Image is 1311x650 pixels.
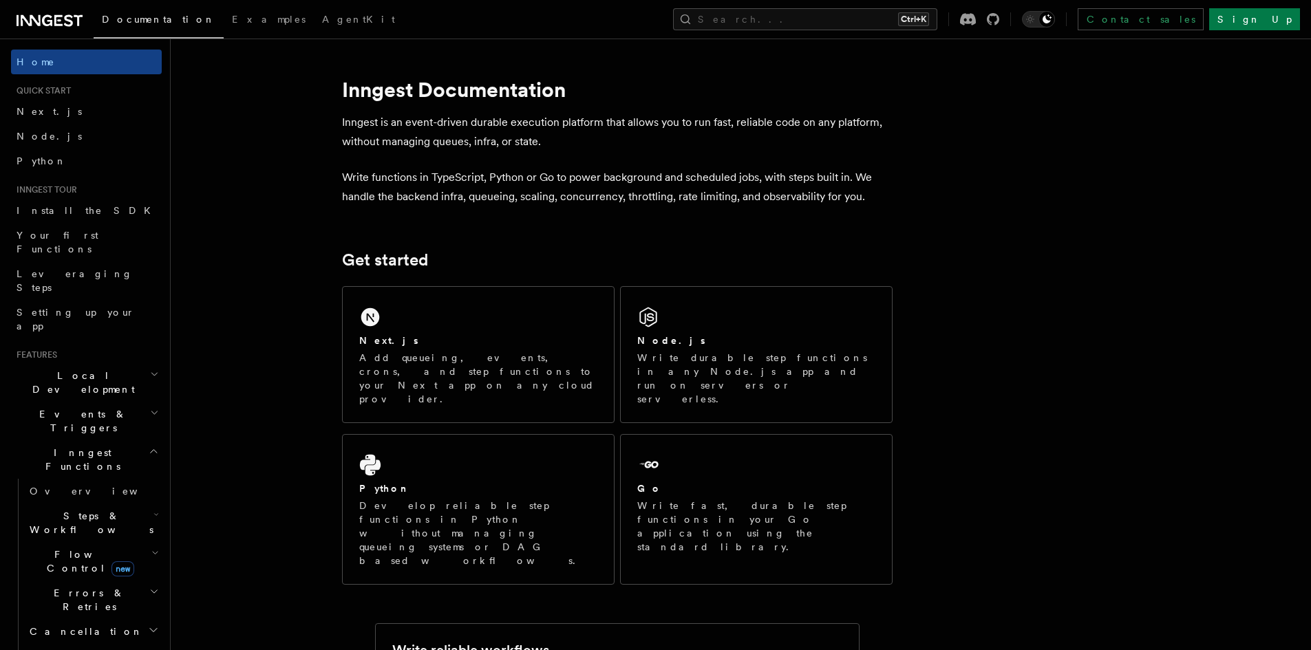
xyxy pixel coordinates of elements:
[1022,11,1055,28] button: Toggle dark mode
[314,4,403,37] a: AgentKit
[17,268,133,293] span: Leveraging Steps
[673,8,937,30] button: Search...Ctrl+K
[102,14,215,25] span: Documentation
[11,184,77,195] span: Inngest tour
[224,4,314,37] a: Examples
[620,434,893,585] a: GoWrite fast, durable step functions in your Go application using the standard library.
[17,106,82,117] span: Next.js
[898,12,929,26] kbd: Ctrl+K
[620,286,893,423] a: Node.jsWrite durable step functions in any Node.js app and run on servers or serverless.
[359,334,418,347] h2: Next.js
[17,55,55,69] span: Home
[11,85,71,96] span: Quick start
[24,619,162,644] button: Cancellation
[17,307,135,332] span: Setting up your app
[342,434,615,585] a: PythonDevelop reliable step functions in Python without managing queueing systems or DAG based wo...
[322,14,395,25] span: AgentKit
[232,14,306,25] span: Examples
[24,586,149,614] span: Errors & Retries
[11,446,149,473] span: Inngest Functions
[11,402,162,440] button: Events & Triggers
[11,349,57,360] span: Features
[24,625,143,638] span: Cancellation
[11,440,162,479] button: Inngest Functions
[17,155,67,166] span: Python
[11,198,162,223] a: Install the SDK
[11,223,162,261] a: Your first Functions
[359,499,597,567] p: Develop reliable step functions in Python without managing queueing systems or DAG based workflows.
[24,548,151,575] span: Flow Control
[11,261,162,300] a: Leveraging Steps
[17,131,82,142] span: Node.js
[637,351,875,406] p: Write durable step functions in any Node.js app and run on servers or serverless.
[11,407,150,435] span: Events & Triggers
[11,300,162,338] a: Setting up your app
[111,561,134,576] span: new
[94,4,224,39] a: Documentation
[11,369,150,396] span: Local Development
[30,486,171,497] span: Overview
[17,230,98,254] span: Your first Functions
[359,351,597,406] p: Add queueing, events, crons, and step functions to your Next app on any cloud provider.
[1078,8,1204,30] a: Contact sales
[11,149,162,173] a: Python
[24,509,153,537] span: Steps & Workflows
[342,250,428,270] a: Get started
[11,124,162,149] a: Node.js
[342,113,893,151] p: Inngest is an event-driven durable execution platform that allows you to run fast, reliable code ...
[342,168,893,206] p: Write functions in TypeScript, Python or Go to power background and scheduled jobs, with steps bu...
[24,542,162,581] button: Flow Controlnew
[1209,8,1300,30] a: Sign Up
[11,363,162,402] button: Local Development
[17,205,159,216] span: Install the SDK
[637,499,875,554] p: Write fast, durable step functions in your Go application using the standard library.
[637,481,662,495] h2: Go
[342,77,893,102] h1: Inngest Documentation
[11,99,162,124] a: Next.js
[24,581,162,619] button: Errors & Retries
[24,503,162,542] button: Steps & Workflows
[24,479,162,503] a: Overview
[342,286,615,423] a: Next.jsAdd queueing, events, crons, and step functions to your Next app on any cloud provider.
[359,481,410,495] h2: Python
[637,334,705,347] h2: Node.js
[11,50,162,74] a: Home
